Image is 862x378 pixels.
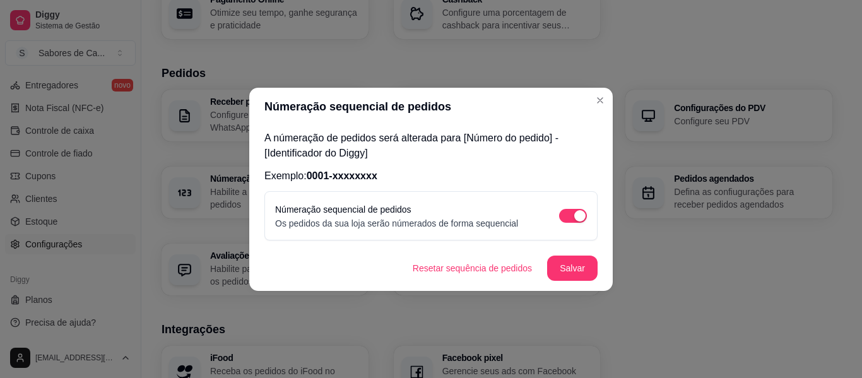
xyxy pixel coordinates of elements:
[249,88,613,126] header: Númeração sequencial de pedidos
[547,256,598,281] button: Salvar
[403,256,542,281] button: Resetar sequência de pedidos
[275,204,411,215] label: Númeração sequencial de pedidos
[264,168,598,184] p: Exemplo:
[264,131,598,161] p: A númeração de pedidos será alterada para [Número do pedido] - [Identificador do Diggy]
[590,90,610,110] button: Close
[307,170,377,181] span: 0001-xxxxxxxx
[275,217,518,230] p: Os pedidos da sua loja serão númerados de forma sequencial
